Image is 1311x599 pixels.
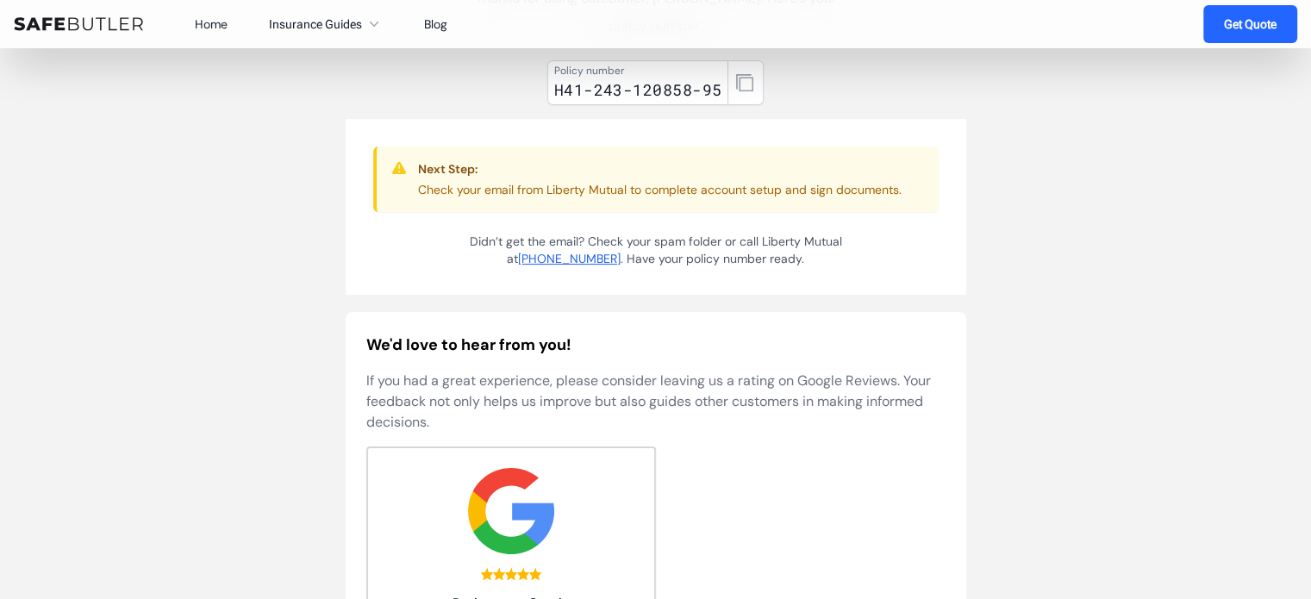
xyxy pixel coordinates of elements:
p: Didn’t get the email? Check your spam folder or call Liberty Mutual at . Have your policy number ... [463,233,849,267]
div: H41-243-120858-95 [554,78,722,102]
h3: Next Step: [418,160,902,178]
div: 5.0 [481,568,541,580]
h2: We'd love to hear from you! [366,333,946,357]
a: [PHONE_NUMBER] [518,251,621,266]
a: Blog [424,16,447,32]
img: google.svg [468,468,554,554]
p: Check your email from Liberty Mutual to complete account setup and sign documents. [418,181,902,198]
button: Insurance Guides [269,14,383,34]
div: Policy number [554,64,722,78]
p: If you had a great experience, please consider leaving us a rating on Google Reviews. Your feedba... [366,371,946,433]
a: Home [195,16,228,32]
img: SafeButler Text Logo [14,17,143,31]
a: Get Quote [1203,5,1297,43]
